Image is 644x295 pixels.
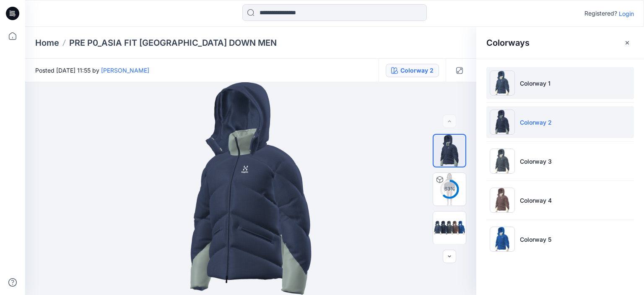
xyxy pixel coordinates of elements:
[439,185,460,193] div: 63 %
[520,118,552,127] p: Colorway 2
[69,37,277,49] p: PRE P0_ASIA FIT [GEOGRAPHIC_DATA] DOWN MEN
[486,38,530,48] h2: Colorways
[433,173,466,206] img: ASIA FIT STOCKHOLM DOWN Colorway 2
[400,66,434,75] div: Colorway 2
[101,67,149,74] a: [PERSON_NAME]
[520,196,552,205] p: Colorway 4
[490,227,515,252] img: Colorway 5
[584,8,617,18] p: Registered?
[490,110,515,135] img: Colorway 2
[619,9,634,18] p: Login
[490,188,515,213] img: Colorway 4
[520,157,552,166] p: Colorway 3
[386,64,439,77] button: Colorway 2
[190,82,312,295] img: eyJhbGciOiJIUzI1NiIsImtpZCI6IjAiLCJzbHQiOiJzZXMiLCJ0eXAiOiJKV1QifQ.eyJkYXRhIjp7InR5cGUiOiJzdG9yYW...
[490,70,515,96] img: Colorway 1
[520,79,551,88] p: Colorway 1
[35,37,59,49] a: Home
[433,218,466,238] img: All colorways
[434,135,465,167] img: Colorway Cover
[490,149,515,174] img: Colorway 3
[35,66,149,75] span: Posted [DATE] 11:55 by
[520,235,551,244] p: Colorway 5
